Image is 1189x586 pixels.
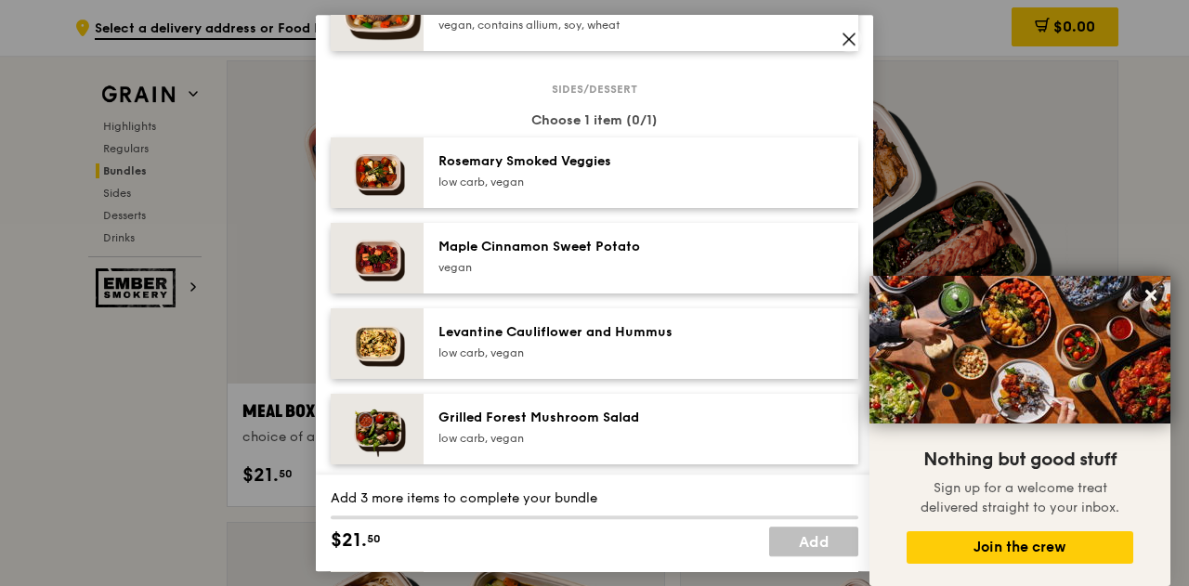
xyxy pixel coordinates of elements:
[331,111,858,130] div: Choose 1 item (0/1)
[331,527,367,554] span: $21.
[907,531,1133,564] button: Join the crew
[769,527,858,556] a: Add
[921,480,1119,515] span: Sign up for a welcome treat delivered straight to your inbox.
[438,409,772,427] div: Grilled Forest Mushroom Salad
[367,531,381,546] span: 50
[544,82,645,97] span: Sides/dessert
[331,308,424,379] img: daily_normal_Levantine_Cauliflower_and_Hummus__Horizontal_.jpg
[438,175,772,189] div: low carb, vegan
[438,345,772,360] div: low carb, vegan
[438,238,772,256] div: Maple Cinnamon Sweet Potato
[438,431,772,446] div: low carb, vegan
[331,489,858,508] div: Add 3 more items to complete your bundle
[869,276,1170,423] img: DSC07876-Edit02-Large.jpeg
[331,223,424,293] img: daily_normal_Maple_Cinnamon_Sweet_Potato__Horizontal_.jpg
[438,260,772,275] div: vegan
[1136,280,1166,310] button: Close
[331,137,424,208] img: daily_normal_Thyme-Rosemary-Zucchini-HORZ.jpg
[438,323,772,342] div: Levantine Cauliflower and Hummus
[438,18,772,33] div: vegan, contains allium, soy, wheat
[923,449,1117,471] span: Nothing but good stuff
[438,152,772,171] div: Rosemary Smoked Veggies
[331,394,424,464] img: daily_normal_Grilled-Forest-Mushroom-Salad-HORZ.jpg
